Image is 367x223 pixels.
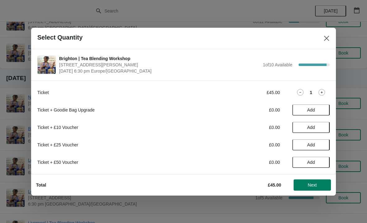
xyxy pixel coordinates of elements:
span: [DATE] 6:30 pm Europe/[GEOGRAPHIC_DATA] [59,68,260,74]
span: Next [308,183,317,187]
strong: £45.00 [268,183,281,187]
button: Close [321,33,332,44]
span: Add [307,107,315,112]
div: £45.00 [222,89,280,96]
div: £0.00 [222,159,280,165]
div: Ticket + £50 Voucher [37,159,210,165]
button: Add [292,104,330,116]
div: Ticket [37,89,210,96]
div: Ticket + £25 Voucher [37,142,210,148]
div: Ticket + £10 Voucher [37,124,210,130]
span: Brighton | Tea Blending Workshop [59,55,260,62]
span: Add [307,142,315,147]
h2: Select Quantity [37,34,83,41]
button: Add [292,157,330,168]
div: £0.00 [222,142,280,148]
button: Add [292,139,330,150]
button: Add [292,122,330,133]
img: Brighton | Tea Blending Workshop | 41 Gardner Street, Brighton BN1 1UN | October 17 | 6:30 pm Eur... [38,56,56,74]
span: [STREET_ADDRESS][PERSON_NAME] [59,62,260,68]
span: Add [307,125,315,130]
div: Ticket + Goodie Bag Upgrade [37,107,210,113]
button: Next [294,179,331,191]
div: £0.00 [222,107,280,113]
strong: Total [36,183,46,187]
span: 1 of 10 Available [263,62,292,67]
strong: 1 [310,89,312,96]
span: Add [307,160,315,165]
div: £0.00 [222,124,280,130]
